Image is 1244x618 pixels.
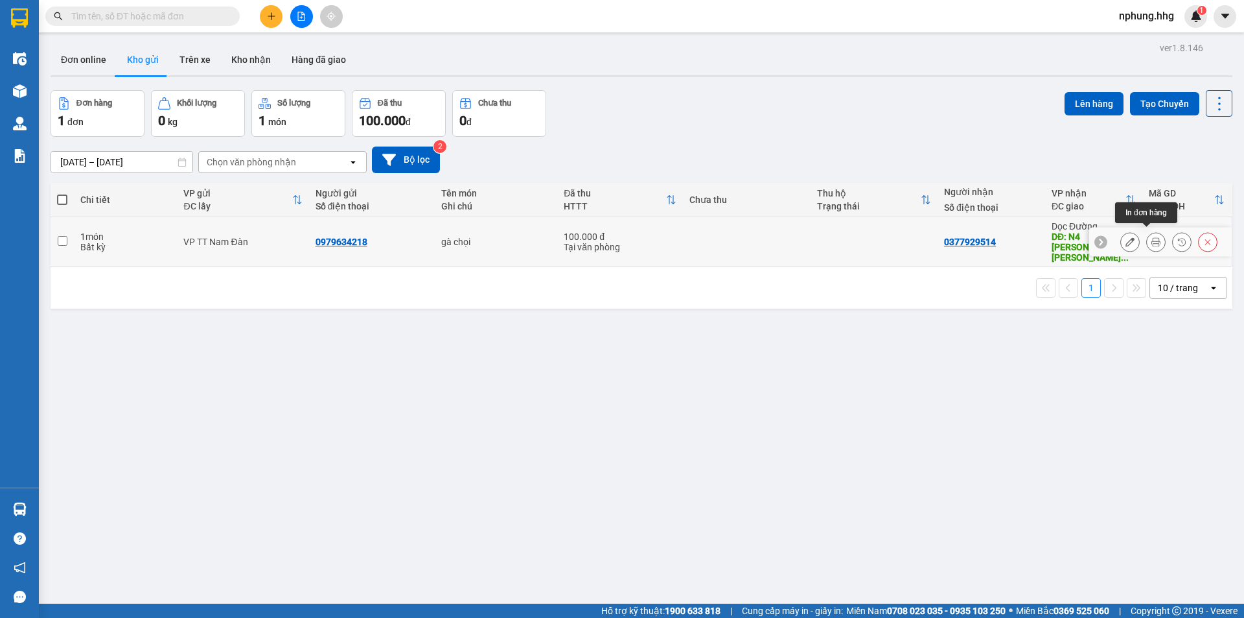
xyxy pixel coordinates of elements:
[51,152,192,172] input: Select a date range.
[1052,201,1125,211] div: ĐC giao
[1149,188,1214,198] div: Mã GD
[58,113,65,128] span: 1
[944,202,1039,213] div: Số điện thoại
[13,503,27,516] img: warehouse-icon
[290,5,313,28] button: file-add
[564,232,676,242] div: 100.000 đ
[1045,183,1142,217] th: Toggle SortBy
[13,117,27,130] img: warehouse-icon
[452,90,546,137] button: Chưa thu0đ
[665,606,720,616] strong: 1900 633 818
[14,591,26,603] span: message
[441,188,551,198] div: Tên món
[158,113,165,128] span: 0
[251,90,345,137] button: Số lượng1món
[1219,10,1231,22] span: caret-down
[169,44,221,75] button: Trên xe
[817,201,921,211] div: Trạng thái
[601,604,720,618] span: Hỗ trợ kỹ thuật:
[1052,188,1125,198] div: VP nhận
[478,99,511,108] div: Chưa thu
[811,183,938,217] th: Toggle SortBy
[1081,278,1101,298] button: 1
[80,232,170,242] div: 1 món
[281,44,356,75] button: Hàng đã giao
[151,90,245,137] button: Khối lượng0kg
[117,44,169,75] button: Kho gửi
[1065,92,1123,115] button: Lên hàng
[433,140,446,153] sup: 2
[1149,201,1214,211] div: Ngày ĐH
[327,12,336,21] span: aim
[564,201,666,211] div: HTTT
[14,562,26,574] span: notification
[183,237,302,247] div: VP TT Nam Đàn
[177,99,216,108] div: Khối lượng
[54,12,63,21] span: search
[168,117,178,127] span: kg
[944,187,1039,197] div: Người nhận
[277,99,310,108] div: Số lượng
[359,113,406,128] span: 100.000
[1158,281,1198,294] div: 10 / trang
[76,99,112,108] div: Đơn hàng
[557,183,683,217] th: Toggle SortBy
[207,156,296,169] div: Chọn văn phòng nhận
[1208,283,1219,293] svg: open
[1119,604,1121,618] span: |
[1190,10,1202,22] img: icon-new-feature
[16,13,97,41] strong: HÃNG XE HẢI HOÀNG GIA
[297,12,306,21] span: file-add
[1214,5,1236,28] button: caret-down
[8,43,102,77] span: 24 [PERSON_NAME] - Vinh - [GEOGRAPHIC_DATA]
[372,147,440,173] button: Bộ lọc
[742,604,843,618] span: Cung cấp máy in - giấy in:
[13,52,27,65] img: warehouse-icon
[320,5,343,28] button: aim
[466,117,472,127] span: đ
[5,54,7,118] img: logo
[564,242,676,252] div: Tại văn phòng
[1121,252,1129,263] span: ...
[459,113,466,128] span: 0
[51,90,144,137] button: Đơn hàng1đơn
[1109,8,1184,24] span: nphung.hhg
[71,9,224,23] input: Tìm tên, số ĐT hoặc mã đơn
[13,84,27,98] img: warehouse-icon
[1054,606,1109,616] strong: 0369 525 060
[1009,608,1013,613] span: ⚪️
[1115,202,1177,223] div: In đơn hàng
[1052,221,1136,232] div: Dọc Đường
[11,8,28,28] img: logo-vxr
[348,157,358,167] svg: open
[944,237,996,247] div: 0377929514
[887,606,1006,616] strong: 0708 023 035 - 0935 103 250
[378,99,402,108] div: Đã thu
[441,201,551,211] div: Ghi chú
[221,44,281,75] button: Kho nhận
[51,44,117,75] button: Đơn online
[817,188,921,198] div: Thu hộ
[441,237,551,247] div: gà chọi
[1016,604,1109,618] span: Miền Bắc
[14,532,26,545] span: question-circle
[730,604,732,618] span: |
[1142,183,1231,217] th: Toggle SortBy
[80,242,170,252] div: Bất kỳ
[316,201,428,211] div: Số điện thoại
[564,188,666,198] div: Đã thu
[13,149,27,163] img: solution-icon
[689,195,803,205] div: Chưa thu
[183,188,292,198] div: VP gửi
[316,188,428,198] div: Người gửi
[183,201,292,211] div: ĐC lấy
[406,117,411,127] span: đ
[1199,6,1204,15] span: 1
[1052,232,1136,263] div: DĐ: N4 Trần phú-nguyễn hoàng-tam kỳ-Q.Nam
[1172,606,1181,615] span: copyright
[352,90,446,137] button: Đã thu100.000đ
[1130,92,1199,115] button: Tạo Chuyến
[268,117,286,127] span: món
[260,5,282,28] button: plus
[80,195,170,205] div: Chi tiết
